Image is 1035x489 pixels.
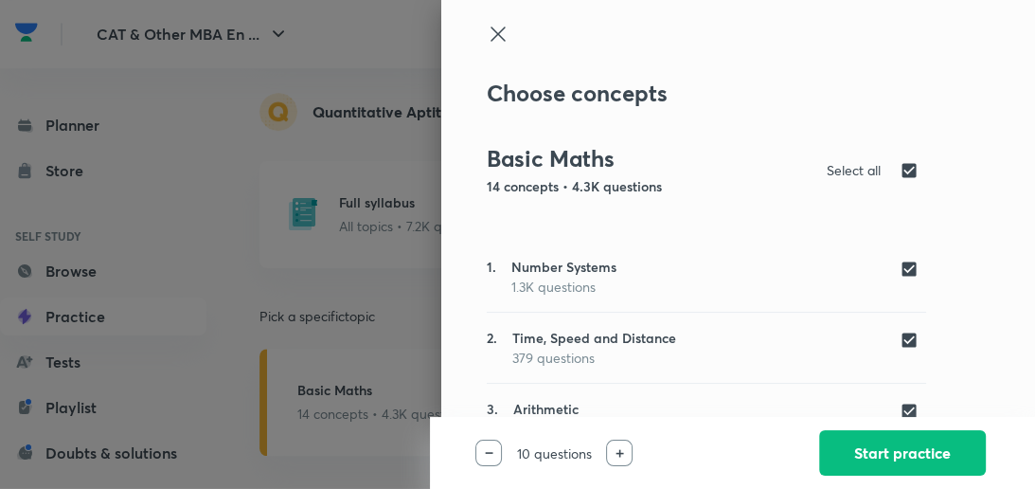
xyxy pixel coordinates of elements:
h5: Select all [827,160,881,180]
h5: 1. [487,257,496,297]
img: increase [616,449,624,458]
h3: Basic Maths [487,145,803,172]
h5: 2. [487,328,497,368]
h5: 3. [487,399,498,439]
h5: Arithmetic [513,399,590,419]
img: decrease [485,452,493,454]
h5: Number Systems [511,257,616,277]
p: 14 concepts • 4.3K questions [487,176,803,196]
button: Start practice [819,430,986,476]
p: 379 questions [512,348,676,368]
p: 10 questions [502,444,606,463]
h5: Time, Speed and Distance [512,328,676,348]
p: 1.3K questions [511,277,616,297]
h2: Choose concepts [487,80,926,107]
